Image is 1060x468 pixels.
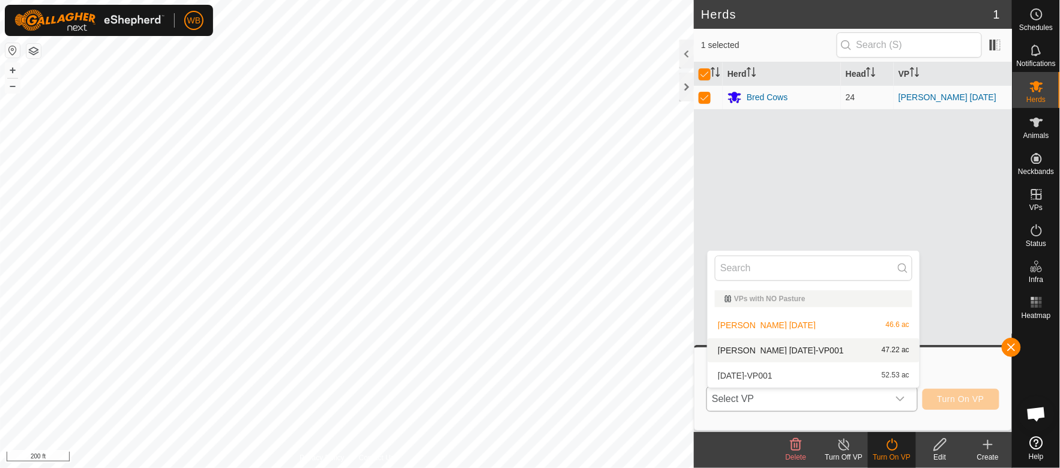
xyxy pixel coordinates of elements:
[1029,276,1043,283] span: Infra
[300,452,345,463] a: Privacy Policy
[886,321,909,329] span: 46.6 ac
[708,313,920,337] li: Sams sept 1
[1019,396,1055,432] a: Open chat
[1023,132,1049,139] span: Animals
[1013,431,1060,465] a: Help
[723,62,841,86] th: Herd
[701,7,993,22] h2: Herds
[882,346,909,355] span: 47.22 ac
[868,452,916,463] div: Turn On VP
[715,256,912,281] input: Search
[5,79,20,93] button: –
[866,69,876,79] p-sorticon: Activate to sort
[846,92,855,102] span: 24
[1017,60,1056,67] span: Notifications
[894,62,1012,86] th: VP
[708,364,920,388] li: Sep 1-VP001
[1026,96,1046,103] span: Herds
[1026,240,1046,247] span: Status
[837,32,982,58] input: Search (S)
[747,69,756,79] p-sorticon: Activate to sort
[718,371,772,380] span: [DATE]-VP001
[718,321,816,329] span: [PERSON_NAME] [DATE]
[1029,453,1044,460] span: Help
[711,69,720,79] p-sorticon: Activate to sort
[1029,204,1043,211] span: VPs
[701,39,836,52] span: 1 selected
[820,452,868,463] div: Turn Off VP
[1019,24,1053,31] span: Schedules
[923,389,999,410] button: Turn On VP
[359,452,394,463] a: Contact Us
[916,452,964,463] div: Edit
[724,295,903,302] div: VPs with NO Pasture
[888,387,912,411] div: dropdown trigger
[707,387,888,411] span: Select VP
[708,338,920,362] li: Sams sept 6-VP001
[14,10,164,31] img: Gallagher Logo
[747,91,787,104] div: Bred Cows
[786,453,807,461] span: Delete
[882,371,909,380] span: 52.53 ac
[5,63,20,77] button: +
[187,14,201,27] span: WB
[1018,168,1054,175] span: Neckbands
[841,62,894,86] th: Head
[708,286,920,388] ul: Option List
[718,346,844,355] span: [PERSON_NAME] [DATE]-VP001
[938,394,984,404] span: Turn On VP
[26,44,41,58] button: Map Layers
[910,69,920,79] p-sorticon: Activate to sort
[899,92,996,102] a: [PERSON_NAME] [DATE]
[993,5,1000,23] span: 1
[964,452,1012,463] div: Create
[5,43,20,58] button: Reset Map
[1022,312,1051,319] span: Heatmap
